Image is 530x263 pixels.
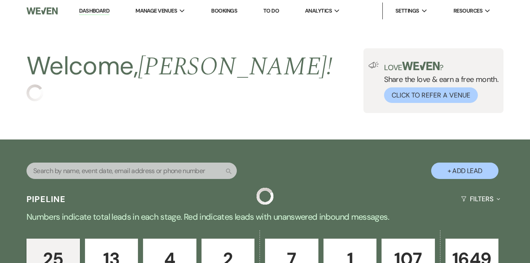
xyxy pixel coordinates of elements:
[26,84,43,101] img: loading spinner
[26,163,237,179] input: Search by name, event date, email address or phone number
[395,7,419,15] span: Settings
[368,62,379,68] img: loud-speaker-illustration.svg
[211,7,237,14] a: Bookings
[79,7,109,15] a: Dashboard
[453,7,482,15] span: Resources
[458,188,503,210] button: Filters
[26,2,58,20] img: Weven Logo
[138,47,332,86] span: [PERSON_NAME] !
[402,62,440,70] img: weven-logo-green.svg
[135,7,177,15] span: Manage Venues
[431,163,498,179] button: + Add Lead
[257,188,273,205] img: loading spinner
[305,7,332,15] span: Analytics
[263,7,279,14] a: To Do
[379,62,498,103] div: Share the love & earn a free month.
[26,193,66,205] h3: Pipeline
[26,48,332,84] h2: Welcome,
[384,87,478,103] button: Click to Refer a Venue
[384,62,498,71] p: Love ?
